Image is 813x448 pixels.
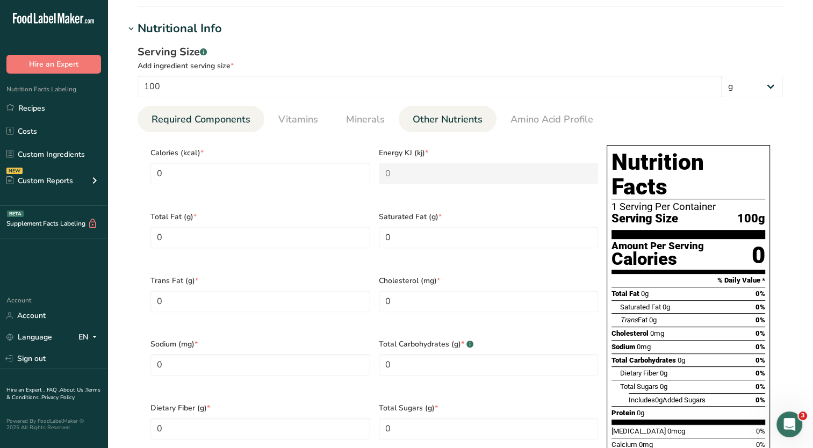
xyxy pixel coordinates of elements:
[611,343,635,351] span: Sodium
[379,211,599,222] span: Saturated Fat (g)
[6,386,45,394] a: Hire an Expert .
[379,147,599,158] span: Energy KJ (kj)
[7,211,24,217] div: BETA
[629,396,706,404] span: Includes Added Sugars
[47,386,60,394] a: FAQ .
[737,212,765,226] span: 100g
[278,112,318,127] span: Vitamins
[138,76,722,97] input: Type your serving size here
[756,343,765,351] span: 0%
[379,402,599,414] span: Total Sugars (g)
[150,338,370,350] span: Sodium (mg)
[6,386,100,401] a: Terms & Conditions .
[649,316,657,324] span: 0g
[6,168,23,174] div: NEW
[620,382,658,391] span: Total Sugars
[776,411,802,437] iframe: Intercom live chat
[138,60,783,71] div: Add ingredient serving size
[138,44,783,60] div: Serving Size
[611,356,676,364] span: Total Carbohydrates
[379,338,599,350] span: Total Carbohydrates (g)
[620,369,658,377] span: Dietary Fiber
[152,112,250,127] span: Required Components
[637,409,644,417] span: 0g
[611,201,765,212] div: 1 Serving Per Container
[756,329,765,337] span: 0%
[6,418,101,431] div: Powered By FoodLabelMaker © 2025 All Rights Reserved
[637,343,651,351] span: 0mg
[611,274,765,287] section: % Daily Value *
[756,290,765,298] span: 0%
[78,331,101,344] div: EN
[650,329,664,337] span: 0mg
[150,147,370,158] span: Calories (kcal)
[611,427,666,435] span: [MEDICAL_DATA]
[611,290,639,298] span: Total Fat
[611,251,704,267] div: Calories
[379,275,599,286] span: Cholesterol (mg)
[667,427,685,435] span: 0mcg
[756,303,765,311] span: 0%
[611,241,704,251] div: Amount Per Serving
[620,303,661,311] span: Saturated Fat
[756,396,765,404] span: 0%
[6,175,73,186] div: Custom Reports
[678,356,685,364] span: 0g
[798,411,807,420] span: 3
[611,150,765,199] h1: Nutrition Facts
[611,212,678,226] span: Serving Size
[756,316,765,324] span: 0%
[660,369,667,377] span: 0g
[150,275,370,286] span: Trans Fat (g)
[752,241,765,270] div: 0
[611,329,649,337] span: Cholesterol
[660,382,667,391] span: 0g
[6,55,101,74] button: Hire an Expert
[663,303,670,311] span: 0g
[150,402,370,414] span: Dietary Fiber (g)
[756,369,765,377] span: 0%
[756,382,765,391] span: 0%
[41,394,75,401] a: Privacy Policy
[60,386,85,394] a: About Us .
[138,20,222,38] div: Nutritional Info
[6,328,52,346] a: Language
[510,112,593,127] span: Amino Acid Profile
[346,112,385,127] span: Minerals
[413,112,483,127] span: Other Nutrients
[756,356,765,364] span: 0%
[150,211,370,222] span: Total Fat (g)
[620,316,647,324] span: Fat
[655,396,663,404] span: 0g
[641,290,649,298] span: 0g
[756,427,765,435] span: 0%
[620,316,638,324] i: Trans
[611,409,635,417] span: Protein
